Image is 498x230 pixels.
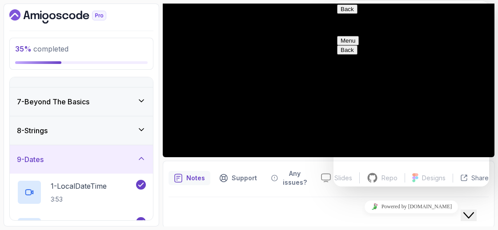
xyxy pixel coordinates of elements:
[51,218,134,229] p: 2 - LocalDate And LocalTime
[266,167,314,190] button: Feedback button
[17,180,146,205] button: 1-LocalDateTime3:53
[186,174,205,182] p: Notes
[15,44,68,53] span: completed
[51,181,107,191] p: 1 - LocalDateTime
[232,174,257,182] p: Support
[461,194,489,221] iframe: chat widget
[333,1,489,186] iframe: chat widget
[17,96,89,107] h3: 7 - Beyond The Basics
[9,9,127,24] a: Dashboard
[281,169,309,187] p: Any issues?
[17,154,44,165] h3: 9 - Dates
[10,145,153,174] button: 9-Dates
[214,167,262,190] button: Support button
[10,116,153,145] button: 8-Strings
[333,197,489,217] iframe: chat widget
[169,167,210,190] button: notes button
[15,44,32,53] span: 35 %
[51,195,107,204] p: 3:53
[10,87,153,116] button: 7-Beyond The Basics
[17,125,48,136] h3: 8 - Strings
